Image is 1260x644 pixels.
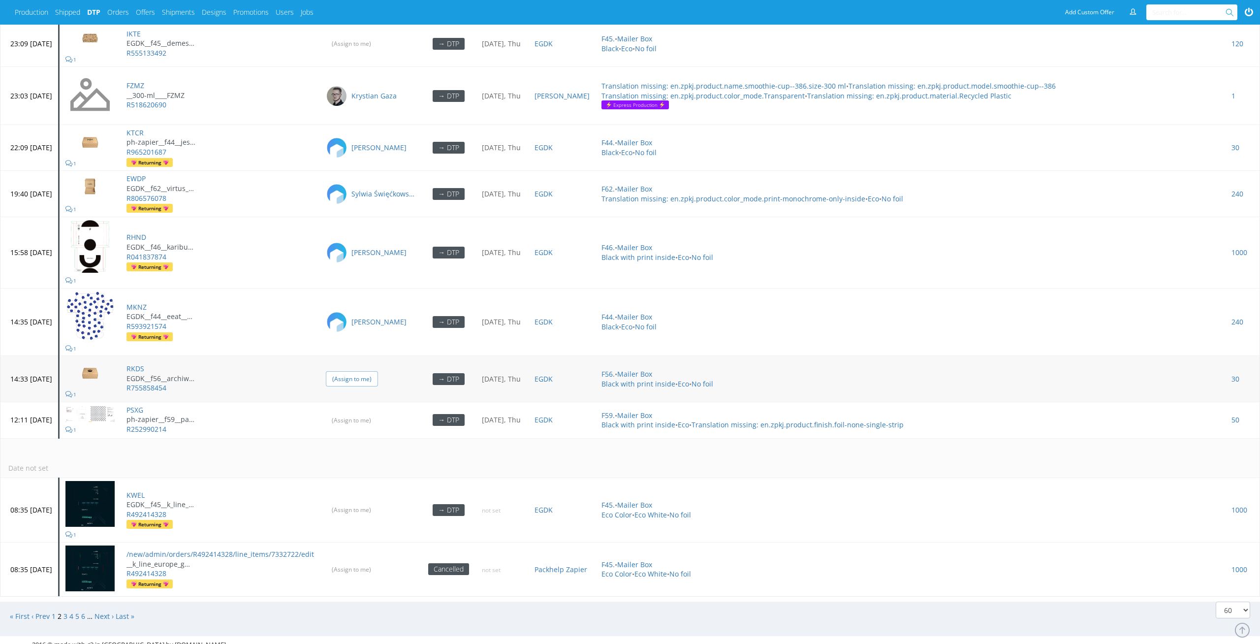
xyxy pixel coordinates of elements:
a: Translation missing: en.zpkj.product.color_mode.print-monochrome-only-inside [601,194,865,203]
a: F45. [601,500,615,510]
a: [DATE], Thu [482,248,521,257]
span: 1 [73,531,76,538]
a: Black [601,322,619,331]
a: R492414328 [126,569,166,578]
a: 30 [1231,143,1239,152]
a: R492414328 [126,510,166,519]
div: → DTP [433,90,465,102]
p: EGDK__f44__eeat__MKNZ [126,312,195,322]
a: Returning [126,204,173,213]
input: (Assign to me) [326,36,377,51]
a: Translation missing: en.zpkj.product.name.smoothie-cup--386.size-300 ml [601,81,846,91]
a: Users [276,7,294,17]
a: No foil [635,44,657,53]
a: [DATE], Thu [482,374,521,384]
a: Mailer Box [617,243,652,252]
a: → DTP [433,189,465,198]
img: version_two_editor_design [65,128,115,156]
p: EGDK__f56__archiwind__RKDS [126,374,195,384]
a: Eco White [634,510,667,519]
a: Translation missing: en.zpkj.product.material.Recycled Plastic [807,91,1011,100]
td: • • • [596,125,1226,170]
a: Mailer Box [617,312,652,322]
a: Mailer Box [617,34,652,43]
a: [PERSON_NAME] [535,91,590,100]
a: EGDK__f45__demeshchenko__IKTE [126,38,314,48]
div: → DTP [433,188,465,200]
a: Mailer Box [617,560,652,569]
img: version_two_editor_design [65,359,115,386]
a: Black with print inside [601,253,675,262]
span: Returning [129,158,170,167]
a: No foil [669,569,691,579]
a: Returning [126,262,173,272]
a: Mailer Box [617,369,652,379]
p: ph-zapier__f44__jessica__KTCR [126,137,195,147]
a: 1 [65,424,76,434]
div: → DTP [433,414,465,426]
div: Cancelled [428,563,469,575]
a: No foil [692,379,713,388]
a: Sylwia Święćkowska [351,189,415,199]
a: Eco Color [601,510,632,519]
a: F44. [601,312,615,322]
a: F45. [601,34,615,43]
a: R806576078 [126,193,166,203]
a: No foil [882,194,903,203]
a: R555133492 [126,48,166,58]
a: Returning [126,520,173,529]
nav: pager [10,612,134,621]
a: ‹ Prev [31,612,50,621]
a: EGDK [535,374,553,384]
a: 1 [65,529,76,539]
p: EGDK__f46__karibu_safaris_gmbh__RHND [126,242,195,252]
a: R041837874 [126,252,166,261]
a: 240 [1231,317,1243,326]
a: KWEL [126,490,145,500]
div: → DTP [433,316,465,328]
a: Jobs [301,7,314,17]
a: → DTP [433,39,465,48]
img: version_two_editor_design [65,174,115,201]
a: EGDK__f44__eeat__MKNZ [126,312,314,322]
a: Eco [678,379,689,388]
p: 22:09 [DATE] [10,143,52,153]
a: EGDK__f56__archiwind__RKDS [126,374,314,384]
a: EGDK [535,505,553,515]
a: « First [10,612,30,621]
a: FZMZ [126,81,144,90]
a: 1000 [1231,565,1247,574]
a: Last » [116,612,134,621]
a: F56. [601,369,615,379]
a: 6 [81,612,85,621]
a: 1000 [1231,505,1247,515]
a: __k_line_europe_gmbh__ [126,559,314,569]
p: ph-zapier__f59__parason_spolka_z_ograniczona_odpowiedzialnoscia__PSXG [126,415,195,424]
a: Designs [202,7,226,17]
a: Black with print inside [601,379,675,388]
a: F44. [601,138,615,147]
p: 14:33 [DATE] [10,374,52,384]
a: 120 [1231,39,1243,48]
a: Krystian Gaza [351,91,397,101]
a: MKNZ [126,302,147,312]
a: Next › [94,612,114,621]
a: [DATE], Thu [482,91,521,100]
a: EGDK__f45__k_line_europe_gmbh__KWEL [126,500,314,510]
a: 30 [1231,374,1239,384]
a: EGDK [535,248,553,257]
p: EGDK__f62__virtus_ventures_bv__EWDP [126,184,195,193]
a: Translation missing: en.zpkj.product.color_mode.Transparent [601,91,805,100]
span: 2 [58,612,62,621]
span: not set [482,506,501,515]
a: EGDK__f62__virtus_ventures_bv__EWDP [126,184,314,193]
a: F45. [601,560,615,569]
a: __300-ml____FZMZ [126,91,314,100]
a: RHND [126,232,146,242]
a: 1000 [1231,248,1247,257]
a: → DTP [433,415,465,424]
a: Black with print inside [601,420,675,429]
a: 1 [65,204,76,214]
a: → DTP [433,143,465,152]
a: Eco [678,253,689,262]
